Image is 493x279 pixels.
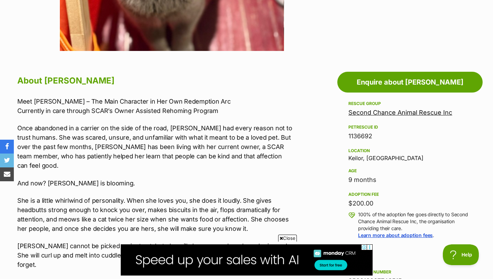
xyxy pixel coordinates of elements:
div: Location [348,148,472,154]
p: Meet [PERSON_NAME] – The Main Character in Her Own Redemption Arc Currently in care through SCAR’... [17,97,294,115]
span: Close [278,235,297,242]
p: Once abandoned in a carrier on the side of the road, [PERSON_NAME] had every reason not to trust ... [17,123,294,170]
div: Microchip number [348,269,472,275]
div: Coat [348,246,472,251]
div: 9 months [348,175,472,185]
div: 1136692 [348,131,472,141]
p: 100% of the adoption fee goes directly to Second Chance Animal Rescue Inc, the organisation provi... [358,211,472,239]
div: Rescue group [348,101,472,106]
iframe: Help Scout Beacon - Open [443,244,479,265]
div: Keilor, [GEOGRAPHIC_DATA] [348,147,472,161]
div: $200.00 [348,199,472,208]
p: And now? [PERSON_NAME] is blooming. [17,178,294,188]
div: Adoption fee [348,192,472,197]
a: Enquire about [PERSON_NAME] [337,72,483,93]
a: Learn more about adoption fees [358,232,433,238]
a: Second Chance Animal Rescue Inc [348,109,452,116]
p: She is a little whirlwind of personality. When she loves you, she does it loudly. She gives headb... [17,196,294,233]
div: Age [348,168,472,174]
iframe: Advertisement [121,244,373,276]
div: Short [348,253,472,262]
div: PetRescue ID [348,124,472,130]
h2: About [PERSON_NAME] [17,73,294,88]
p: [PERSON_NAME] cannot be picked up just yet, but she will choose your lap when she is ready. She w... [17,241,294,269]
